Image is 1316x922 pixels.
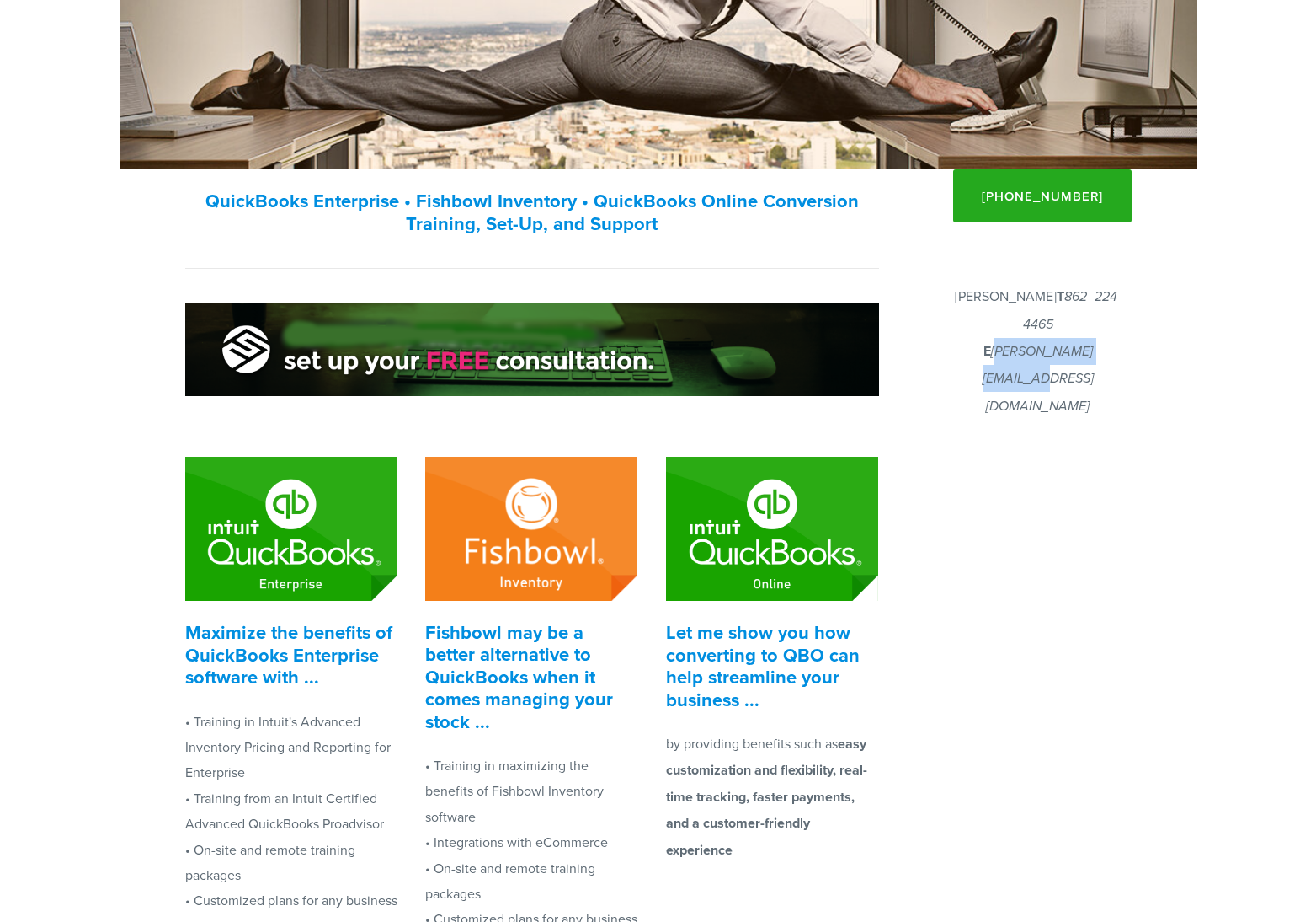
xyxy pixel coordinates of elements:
h1: Your trusted Quickbooks, Fishbowl, and inventory expert. [185,53,1132,94]
em: [PERSON_NAME][EMAIL_ADDRESS][DOMAIN_NAME] [983,344,1094,415]
p: [PERSON_NAME] [945,283,1132,420]
h3: Let me show you how converting to QBO can help streamline your business ... [666,621,878,710]
strong: E [983,341,991,361]
strong: Maximize the benefits of QuickBooks Enterprise software with ... [185,619,397,690]
strong: T [1057,287,1064,306]
a: [PHONE_NUMBER] [953,169,1132,222]
em: 862 -224-4465 [1023,289,1122,332]
img: Free Consultation Banner [185,303,879,396]
p: by providing benefits such as [666,731,878,863]
strong: Fishbowl may be a better alternative to QuickBooks when it comes managing your stock ... [425,619,618,735]
strong: QuickBooks Enterprise • Fishbowl Inventory • QuickBooks Online Conversion Training, Set-Up, and S... [205,187,864,236]
strong: easy customization and flexibility, real-time tracking, faster payments, and a customer-friendly ... [666,734,870,860]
